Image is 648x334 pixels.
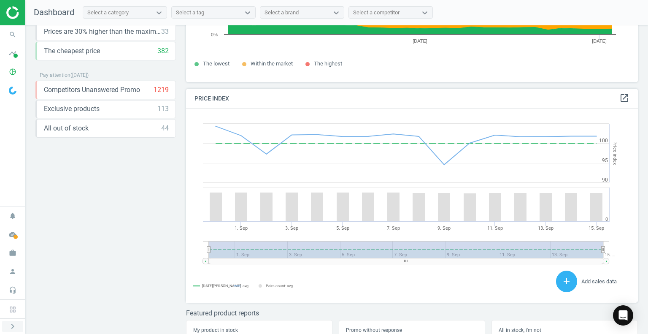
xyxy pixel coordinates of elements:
i: person [5,263,21,280]
text: 0% [211,32,218,37]
tspan: Pairs count: avg [266,284,293,288]
img: wGWNvw8QSZomAAAAABJRU5ErkJggg== [9,87,16,95]
span: The highest [314,60,342,67]
tspan: 13. Sep [538,225,553,231]
h5: Promo without response [346,327,478,333]
tspan: [DATE][PERSON_NAME] [202,284,241,288]
div: 1219 [154,85,169,95]
a: open_in_new [619,93,629,104]
div: 382 [157,46,169,56]
h5: My product in stock [193,327,325,333]
span: All out of stock [44,124,89,133]
tspan: 9. Sep [437,225,451,231]
div: Select a competitor [353,9,400,16]
h5: All in stock, i'm not [499,327,631,333]
i: cloud_done [5,226,21,242]
h3: Featured product reports [186,309,638,317]
button: add [556,271,577,292]
span: Dashboard [34,7,74,17]
div: Select a tag [176,9,204,16]
div: 113 [157,104,169,114]
button: chevron_right [2,321,23,332]
tspan: 15. … [605,252,615,258]
i: search [5,27,21,43]
tspan: 5. Sep [336,225,349,231]
div: 33 [161,27,169,36]
tspan: 11. Sep [487,225,503,231]
div: 44 [161,124,169,133]
span: Prices are 30% higher than the maximal [44,27,161,36]
i: headset_mic [5,282,21,298]
div: Select a category [87,9,129,16]
span: The lowest [203,60,229,67]
i: pie_chart_outlined [5,64,21,80]
h4: Price Index [186,89,638,109]
span: Add sales data [581,278,617,285]
i: notifications [5,208,21,224]
text: 90 [602,177,608,183]
tspan: 3. Sep [285,225,298,231]
tspan: avg [243,284,248,288]
span: ( [DATE] ) [70,72,89,78]
tspan: 1. Sep [235,225,248,231]
i: open_in_new [619,93,629,103]
text: 0 [605,217,608,222]
text: 95 [602,157,608,163]
tspan: 7. Sep [387,225,400,231]
text: 100 [599,138,608,144]
div: Select a brand [265,9,299,16]
span: Pay attention [40,72,70,78]
i: chevron_right [8,321,18,331]
tspan: [DATE] [592,38,607,43]
span: Competitors Unanswered Promo [44,85,140,95]
div: Open Intercom Messenger [613,305,633,326]
i: timeline [5,45,21,61]
i: add [562,276,572,286]
tspan: [DATE] [413,38,427,43]
span: Within the market [251,60,293,67]
tspan: Price Index [612,141,618,165]
span: Exclusive products [44,104,100,114]
span: The cheapest price [44,46,100,56]
i: work [5,245,21,261]
tspan: 15. Sep [589,225,604,231]
img: ajHJNr6hYgQAAAAASUVORK5CYII= [6,6,66,19]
